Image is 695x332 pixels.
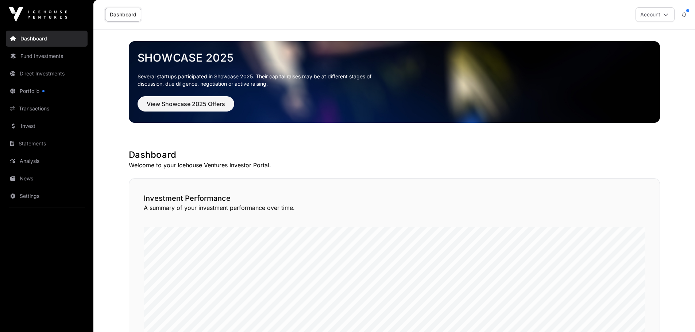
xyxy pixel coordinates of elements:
a: Analysis [6,153,88,169]
button: Account [636,7,675,22]
a: Fund Investments [6,48,88,64]
a: Transactions [6,101,88,117]
a: Portfolio [6,83,88,99]
img: Icehouse Ventures Logo [9,7,67,22]
button: View Showcase 2025 Offers [138,96,234,112]
p: A summary of your investment performance over time. [144,203,645,212]
a: Direct Investments [6,66,88,82]
a: News [6,171,88,187]
a: Showcase 2025 [138,51,651,64]
a: View Showcase 2025 Offers [138,103,234,111]
h2: Investment Performance [144,193,645,203]
h1: Dashboard [129,149,660,161]
a: Invest [6,118,88,134]
a: Dashboard [105,8,141,22]
img: Showcase 2025 [129,41,660,123]
a: Statements [6,136,88,152]
span: View Showcase 2025 Offers [147,99,225,108]
a: Settings [6,188,88,204]
a: Dashboard [6,31,88,47]
p: Several startups participated in Showcase 2025. Their capital raises may be at different stages o... [138,73,383,87]
p: Welcome to your Icehouse Ventures Investor Portal. [129,161,660,169]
